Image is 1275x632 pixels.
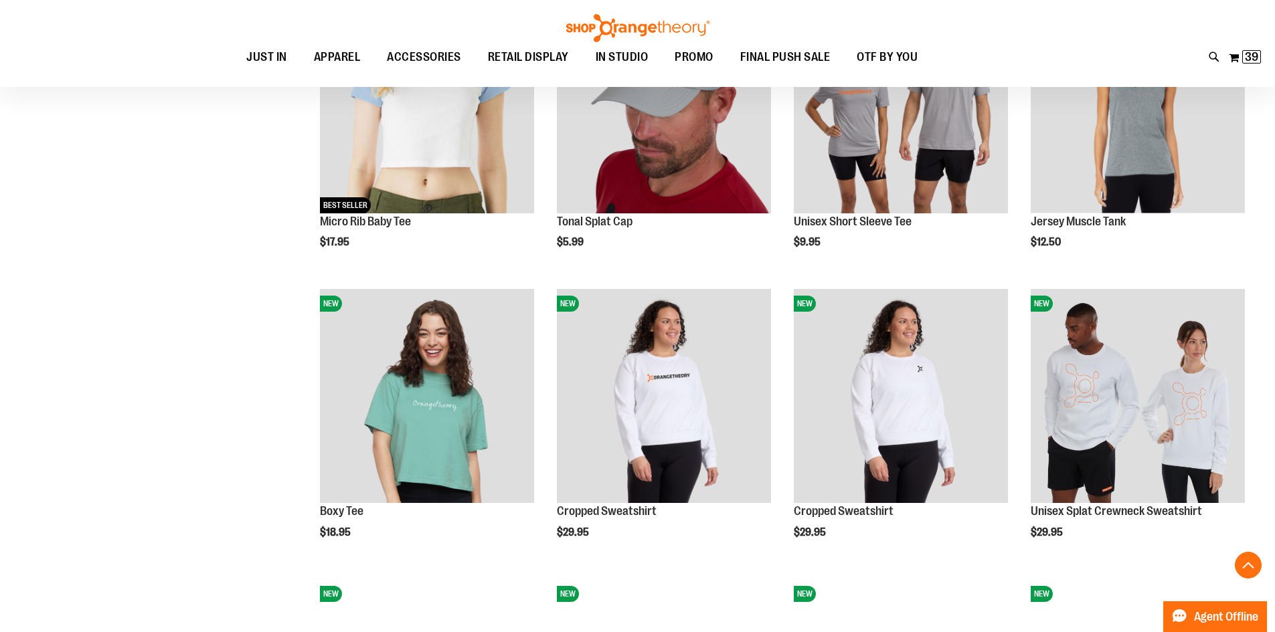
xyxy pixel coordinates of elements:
[1031,215,1126,228] a: Jersey Muscle Tank
[320,586,342,602] span: NEW
[387,42,461,72] span: ACCESSORIES
[1245,50,1258,64] span: 39
[564,14,711,42] img: Shop Orangetheory
[1031,289,1245,503] img: Unisex Splat Crewneck Sweatshirt
[1163,601,1267,632] button: Agent Offline
[557,289,771,505] a: Front of 2024 Q3 Balanced Basic Womens Cropped SweatshirtNEW
[1031,289,1245,505] a: Unisex Splat Crewneck SweatshirtNEW
[794,586,816,602] span: NEW
[794,504,894,518] a: Cropped Sweatshirt
[320,526,353,538] span: $18.95
[320,289,534,505] a: Boxy TeeNEW
[557,504,657,518] a: Cropped Sweatshirt
[320,197,371,213] span: BEST SELLER
[1024,282,1252,572] div: product
[675,42,713,72] span: PROMO
[1031,504,1202,518] a: Unisex Splat Crewneck Sweatshirt
[313,282,541,572] div: product
[557,296,579,312] span: NEW
[794,236,823,248] span: $9.95
[320,215,411,228] a: Micro Rib Baby Tee
[320,236,351,248] span: $17.95
[1031,526,1065,538] span: $29.95
[246,42,287,72] span: JUST IN
[1031,586,1053,602] span: NEW
[314,42,361,72] span: APPAREL
[1194,611,1258,623] span: Agent Offline
[596,42,649,72] span: IN STUDIO
[320,296,342,312] span: NEW
[550,282,778,572] div: product
[794,526,828,538] span: $29.95
[488,42,569,72] span: RETAIL DISPLAY
[557,236,586,248] span: $5.99
[557,526,591,538] span: $29.95
[557,289,771,503] img: Front of 2024 Q3 Balanced Basic Womens Cropped Sweatshirt
[320,289,534,503] img: Boxy Tee
[794,296,816,312] span: NEW
[1031,296,1053,312] span: NEW
[557,586,579,602] span: NEW
[857,42,918,72] span: OTF BY YOU
[794,289,1008,503] img: Front facing view of Cropped Sweatshirt
[320,504,363,518] a: Boxy Tee
[794,215,912,228] a: Unisex Short Sleeve Tee
[1235,552,1262,578] button: Back To Top
[794,289,1008,505] a: Front facing view of Cropped SweatshirtNEW
[1031,236,1063,248] span: $12.50
[740,42,831,72] span: FINAL PUSH SALE
[787,282,1015,572] div: product
[557,215,632,228] a: Tonal Splat Cap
